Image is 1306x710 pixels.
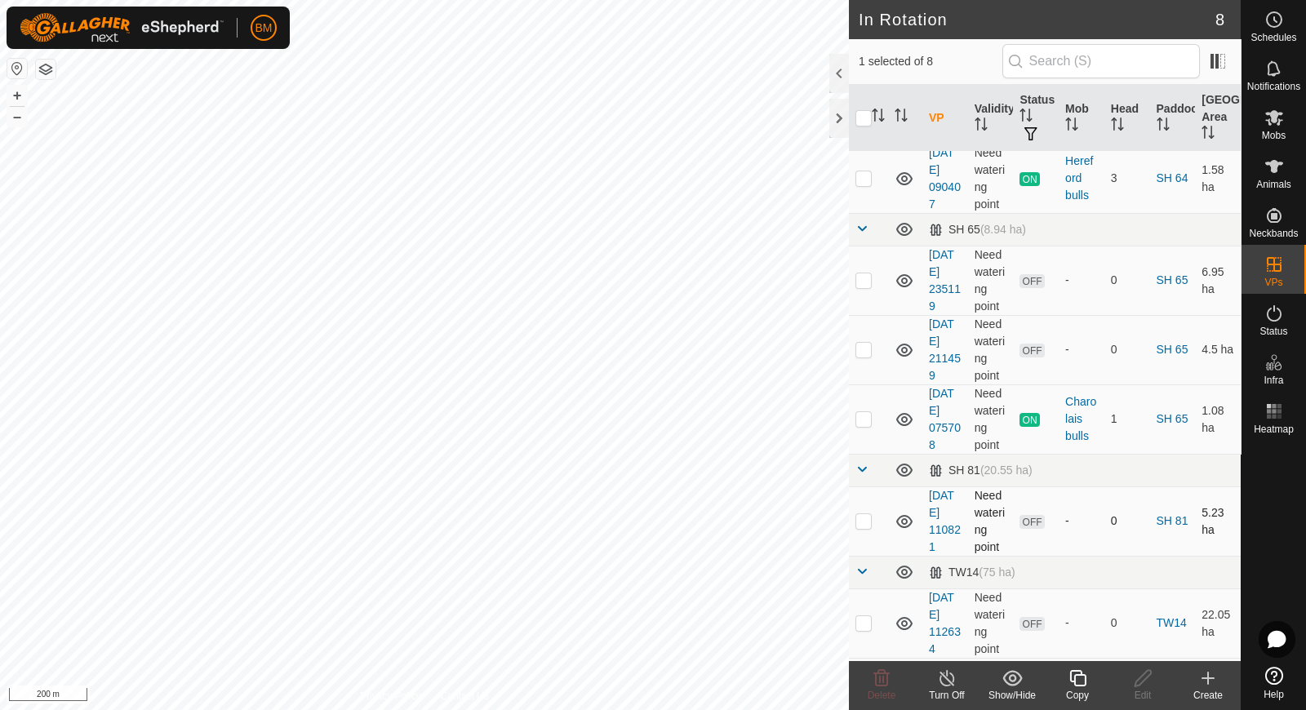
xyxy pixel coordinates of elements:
a: Privacy Policy [360,689,421,703]
p-sorticon: Activate to sort [895,111,908,124]
td: Need watering point [968,246,1014,315]
th: Paddock [1150,85,1196,152]
a: [DATE] 110821 [929,489,961,553]
a: Help [1242,660,1306,706]
div: Copy [1045,688,1110,703]
div: Charolais bulls [1065,393,1098,445]
span: Delete [868,690,896,701]
div: Turn Off [914,688,979,703]
a: [DATE] 112634 [929,591,961,655]
span: OFF [1019,344,1044,357]
button: Reset Map [7,59,27,78]
a: SH 65 [1157,412,1188,425]
span: Schedules [1250,33,1296,42]
div: Show/Hide [979,688,1045,703]
td: 0 [1104,486,1150,556]
td: Need watering point [968,588,1014,658]
td: 4.5 ha [1195,315,1241,384]
div: SH 81 [929,464,1033,477]
span: Heatmap [1254,424,1294,434]
th: [GEOGRAPHIC_DATA] Area [1195,85,1241,152]
td: 6.95 ha [1195,246,1241,315]
p-sorticon: Activate to sort [872,111,885,124]
td: 1 [1104,384,1150,454]
td: 0 [1104,588,1150,658]
a: [DATE] 090407 [929,146,961,211]
td: Need watering point [968,315,1014,384]
span: Animals [1256,180,1291,189]
span: VPs [1264,277,1282,287]
td: 0 [1104,315,1150,384]
span: (8.94 ha) [980,223,1026,236]
td: Need watering point [968,144,1014,213]
span: Neckbands [1249,229,1298,238]
p-sorticon: Activate to sort [1202,128,1215,141]
button: + [7,86,27,105]
span: OFF [1019,274,1044,288]
span: BM [255,20,273,37]
span: OFF [1019,617,1044,631]
span: 8 [1215,7,1224,32]
img: Gallagher Logo [20,13,224,42]
td: Need watering point [968,384,1014,454]
a: [DATE] 211459 [929,317,961,382]
a: SH 81 [1157,514,1188,527]
a: SH 65 [1157,273,1188,286]
span: 1 selected of 8 [859,53,1002,70]
div: Create [1175,688,1241,703]
span: (75 ha) [979,566,1015,579]
input: Search (S) [1002,44,1200,78]
td: 22.05 ha [1195,588,1241,658]
span: Notifications [1247,82,1300,91]
p-sorticon: Activate to sort [1111,120,1124,133]
div: Edit [1110,688,1175,703]
th: VP [922,85,968,152]
p-sorticon: Activate to sort [1065,120,1078,133]
p-sorticon: Activate to sort [975,120,988,133]
p-sorticon: Activate to sort [1157,120,1170,133]
td: 1.58 ha [1195,144,1241,213]
div: TW14 [929,566,1015,579]
span: (20.55 ha) [980,464,1033,477]
span: Mobs [1262,131,1286,140]
div: - [1065,615,1098,632]
th: Head [1104,85,1150,152]
h2: In Rotation [859,10,1215,29]
span: Infra [1264,375,1283,385]
th: Mob [1059,85,1104,152]
td: Need watering point [968,486,1014,556]
div: - [1065,272,1098,289]
th: Status [1013,85,1059,152]
td: 5.23 ha [1195,486,1241,556]
span: OFF [1019,515,1044,529]
a: SH 65 [1157,343,1188,356]
div: - [1065,513,1098,530]
span: Help [1264,690,1284,699]
td: 3 [1104,144,1150,213]
td: 0 [1104,246,1150,315]
a: SH 64 [1157,171,1188,184]
a: [DATE] 075708 [929,387,961,451]
a: Contact Us [441,689,489,703]
td: 1.08 ha [1195,384,1241,454]
button: – [7,107,27,126]
p-sorticon: Activate to sort [1019,111,1033,124]
button: Map Layers [36,60,56,79]
div: - [1065,341,1098,358]
span: ON [1019,413,1039,427]
div: Hereford bulls [1065,153,1098,204]
span: Status [1259,326,1287,336]
div: SH 65 [929,223,1026,237]
span: ON [1019,172,1039,186]
a: [DATE] 235119 [929,248,961,313]
a: TW14 [1157,616,1187,629]
th: Validity [968,85,1014,152]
